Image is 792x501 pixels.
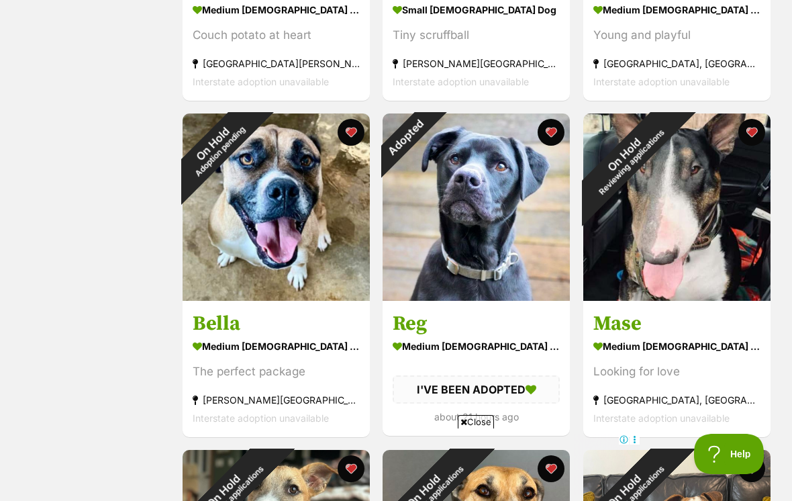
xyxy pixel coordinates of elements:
div: medium [DEMOGRAPHIC_DATA] Dog [193,336,360,356]
div: On Hold [157,88,275,206]
span: Interstate adoption unavailable [193,412,329,424]
h3: Reg [393,311,560,336]
img: Reg [383,113,570,301]
h3: Mase [593,311,760,336]
iframe: Help Scout Beacon - Open [694,434,765,474]
div: [GEOGRAPHIC_DATA][PERSON_NAME][GEOGRAPHIC_DATA] [193,54,360,73]
a: Reg medium [DEMOGRAPHIC_DATA] Dog I'VE BEEN ADOPTED about 21 hours ago favourite [383,301,570,436]
div: I'VE BEEN ADOPTED [393,375,560,404]
iframe: Advertisement [152,434,640,494]
div: medium [DEMOGRAPHIC_DATA] Dog [593,336,760,356]
span: Interstate adoption unavailable [393,76,529,87]
div: The perfect package [193,363,360,381]
div: [PERSON_NAME][GEOGRAPHIC_DATA], [GEOGRAPHIC_DATA] [193,391,360,409]
div: On Hold [553,84,701,232]
div: [GEOGRAPHIC_DATA], [GEOGRAPHIC_DATA] [593,54,760,73]
span: Reviewing applications [597,128,666,197]
img: Mase [583,113,771,301]
a: On HoldAdoption pending [183,290,370,304]
div: [PERSON_NAME][GEOGRAPHIC_DATA], [GEOGRAPHIC_DATA] [393,54,560,73]
div: medium [DEMOGRAPHIC_DATA] Dog [393,336,560,356]
div: Couch potato at heart [193,26,360,44]
span: Interstate adoption unavailable [193,76,329,87]
span: Interstate adoption unavailable [593,412,730,424]
a: On HoldReviewing applications [583,290,771,304]
button: favourite [738,119,765,146]
div: Adopted [365,95,448,178]
a: Mase medium [DEMOGRAPHIC_DATA] Dog Looking for love [GEOGRAPHIC_DATA], [GEOGRAPHIC_DATA] Intersta... [583,301,771,437]
button: favourite [338,119,364,146]
a: Adopted [383,290,570,304]
span: Adoption pending [193,124,247,178]
button: favourite [738,455,765,482]
div: Looking for love [593,363,760,381]
img: Bella [183,113,370,301]
div: Tiny scruffball [393,26,560,44]
div: Young and playful [593,26,760,44]
div: about 21 hours ago [393,408,560,426]
button: favourite [538,119,565,146]
h3: Bella [193,311,360,336]
span: Close [458,415,494,428]
a: Bella medium [DEMOGRAPHIC_DATA] Dog The perfect package [PERSON_NAME][GEOGRAPHIC_DATA], [GEOGRAPH... [183,301,370,437]
span: Interstate adoption unavailable [593,76,730,87]
div: [GEOGRAPHIC_DATA], [GEOGRAPHIC_DATA] [593,391,760,409]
